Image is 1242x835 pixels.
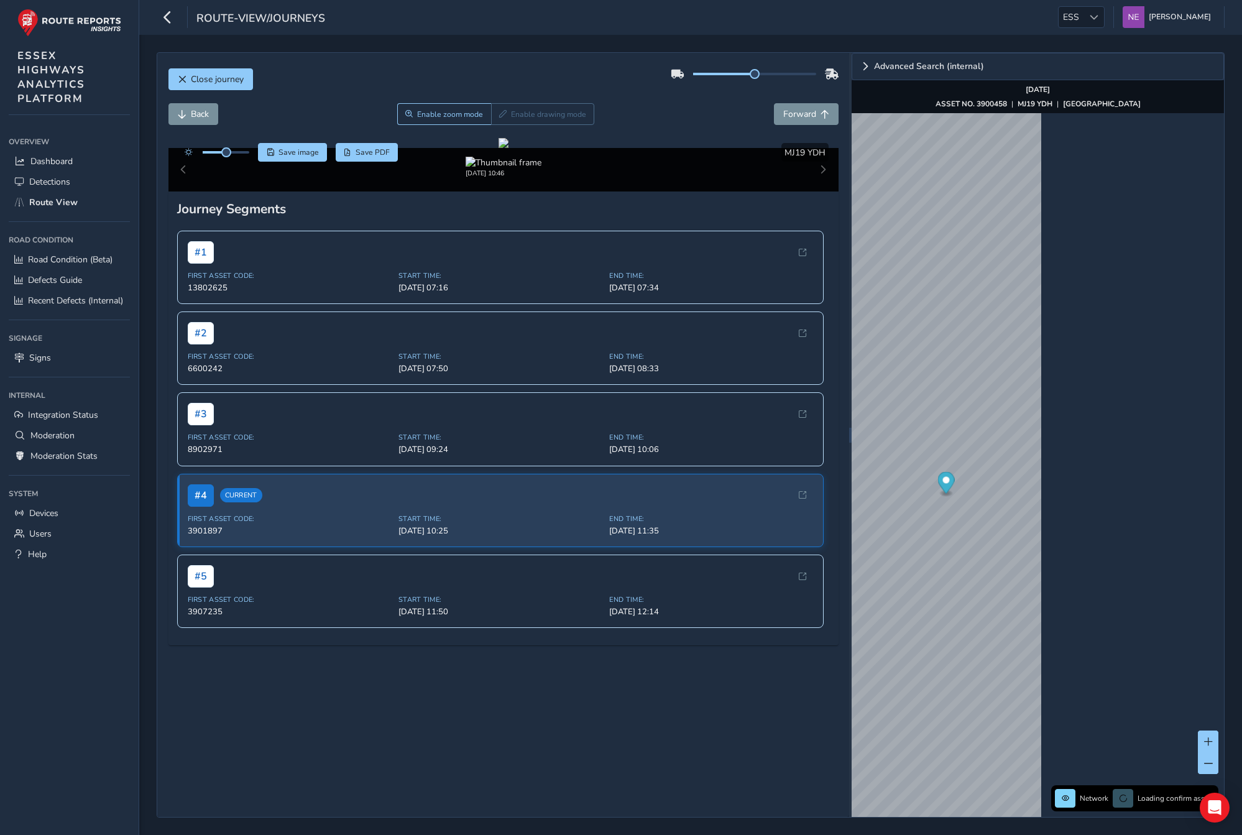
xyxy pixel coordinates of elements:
button: Save [258,143,327,162]
span: 6600242 [188,363,391,374]
span: 3907235 [188,606,391,617]
span: ESSEX HIGHWAYS ANALYTICS PLATFORM [17,48,85,106]
span: Signs [29,352,51,364]
button: Close journey [168,68,253,90]
span: 13802625 [188,282,391,293]
span: End Time: [609,514,812,524]
span: MJ19 YDH [784,147,826,159]
span: [DATE] 07:34 [609,282,812,293]
span: # 3 [188,403,214,425]
span: End Time: [609,271,812,280]
span: End Time: [609,352,812,361]
a: Detections [9,172,130,192]
span: # 2 [188,322,214,344]
span: Enable zoom mode [417,109,483,119]
div: [DATE] 10:46 [466,168,541,178]
span: Close journey [191,73,244,85]
span: ESS [1059,7,1083,27]
span: Network [1080,793,1108,803]
span: First Asset Code: [188,433,391,442]
span: Start Time: [398,352,602,361]
span: Integration Status [28,409,98,421]
span: First Asset Code: [188,514,391,524]
span: Forward [783,108,816,120]
span: Start Time: [398,595,602,604]
span: 3901897 [188,525,391,537]
span: Moderation [30,430,75,441]
span: [PERSON_NAME] [1149,6,1211,28]
strong: [DATE] [1026,85,1050,95]
strong: [GEOGRAPHIC_DATA] [1063,99,1141,109]
a: Defects Guide [9,270,130,290]
a: Devices [9,503,130,524]
button: Back [168,103,218,125]
a: Moderation Stats [9,446,130,466]
span: First Asset Code: [188,271,391,280]
img: Thumbnail frame [466,157,541,168]
span: Back [191,108,209,120]
div: Journey Segments [177,200,830,218]
div: System [9,484,130,503]
a: Signs [9,348,130,368]
span: [DATE] 11:35 [609,525,812,537]
a: Recent Defects (Internal) [9,290,130,311]
span: # 5 [188,565,214,588]
a: Route View [9,192,130,213]
a: Dashboard [9,151,130,172]
div: Internal [9,386,130,405]
span: [DATE] 09:24 [398,444,602,455]
span: Dashboard [30,155,73,167]
span: 8902971 [188,444,391,455]
span: Detections [29,176,70,188]
span: Save PDF [356,147,390,157]
div: Road Condition [9,231,130,249]
span: Defects Guide [28,274,82,286]
span: [DATE] 11:50 [398,606,602,617]
span: Users [29,528,52,540]
img: diamond-layout [1123,6,1144,28]
span: Start Time: [398,433,602,442]
a: Expand [852,53,1224,80]
a: Integration Status [9,405,130,425]
button: Forward [774,103,839,125]
span: Start Time: [398,271,602,280]
span: Route View [29,196,78,208]
span: Start Time: [398,514,602,524]
span: Recent Defects (Internal) [28,295,123,307]
span: Advanced Search (internal) [874,62,984,71]
span: Loading confirm assets [1138,793,1215,803]
div: Open Intercom Messenger [1200,793,1230,823]
a: Users [9,524,130,544]
div: Overview [9,132,130,151]
a: Road Condition (Beta) [9,249,130,270]
span: End Time: [609,433,812,442]
div: Signage [9,329,130,348]
span: Current [220,488,262,502]
span: End Time: [609,595,812,604]
div: Map marker [938,472,955,497]
span: [DATE] 10:25 [398,525,602,537]
span: [DATE] 07:16 [398,282,602,293]
button: Zoom [397,103,491,125]
span: route-view/journeys [196,11,325,28]
strong: ASSET NO. 3900458 [936,99,1007,109]
span: Moderation Stats [30,450,98,462]
span: First Asset Code: [188,352,391,361]
span: # 1 [188,241,214,264]
span: [DATE] 12:14 [609,606,812,617]
span: [DATE] 07:50 [398,363,602,374]
span: # 4 [188,484,214,507]
span: Help [28,548,47,560]
span: Save image [278,147,319,157]
span: Devices [29,507,58,519]
button: [PERSON_NAME] [1123,6,1215,28]
button: PDF [336,143,398,162]
span: [DATE] 10:06 [609,444,812,455]
span: First Asset Code: [188,595,391,604]
strong: MJ19 YDH [1018,99,1052,109]
img: rr logo [17,9,121,37]
a: Help [9,544,130,565]
span: Road Condition (Beta) [28,254,113,265]
a: Moderation [9,425,130,446]
div: | | [936,99,1141,109]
